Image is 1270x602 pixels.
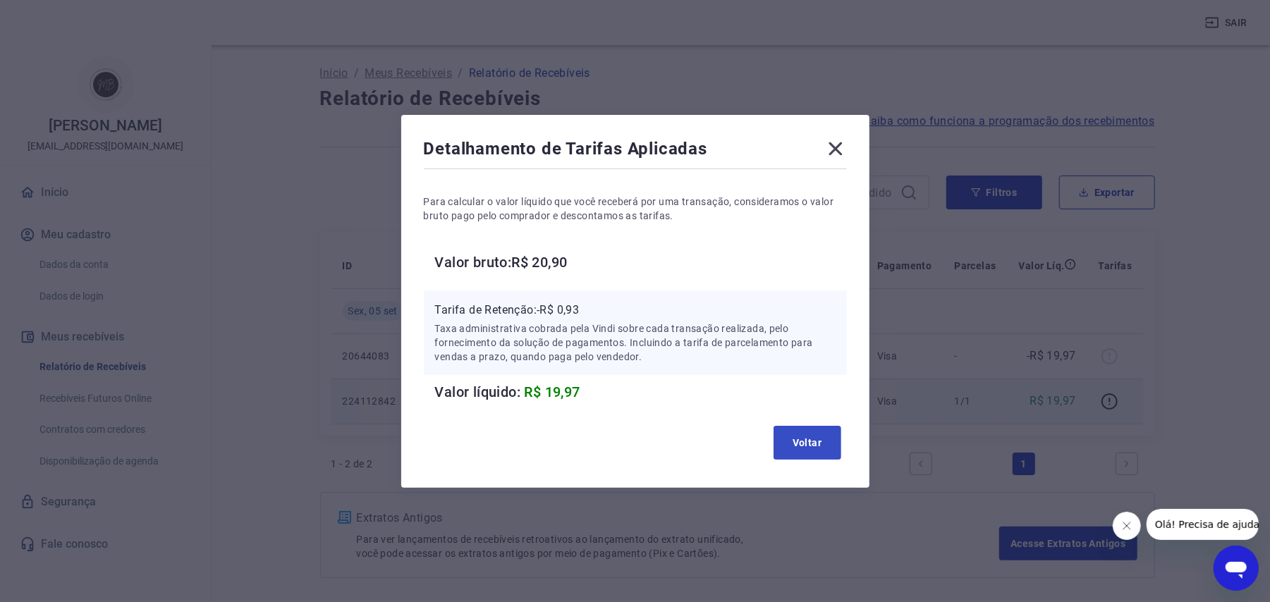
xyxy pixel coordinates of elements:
span: R$ 19,97 [525,383,580,400]
iframe: Botão para abrir a janela de mensagens [1214,546,1259,591]
p: Para calcular o valor líquido que você receberá por uma transação, consideramos o valor bruto pag... [424,195,847,223]
p: Tarifa de Retenção: -R$ 0,93 [435,302,836,319]
iframe: Fechar mensagem [1113,512,1141,540]
span: Olá! Precisa de ajuda? [8,10,118,21]
p: Taxa administrativa cobrada pela Vindi sobre cada transação realizada, pelo fornecimento da soluç... [435,321,836,364]
h6: Valor bruto: R$ 20,90 [435,251,847,274]
h6: Valor líquido: [435,381,847,403]
button: Voltar [774,426,841,460]
iframe: Mensagem da empresa [1147,509,1259,540]
div: Detalhamento de Tarifas Aplicadas [424,137,847,166]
